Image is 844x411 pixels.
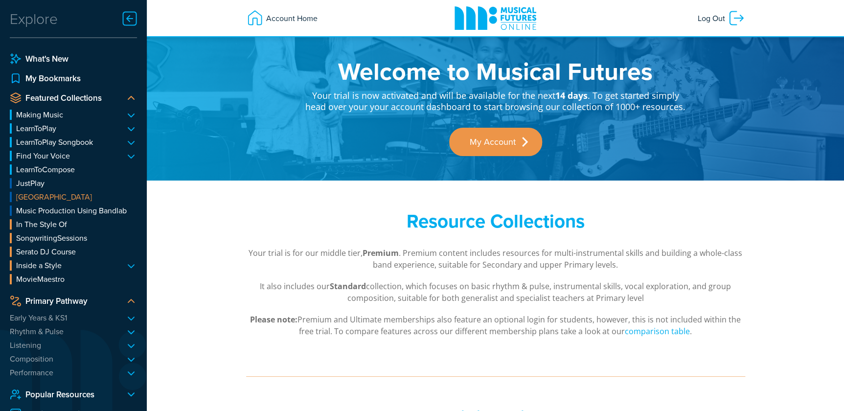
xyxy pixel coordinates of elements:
p: Premium and Ultimate memberships also feature an optional login for students, however, this is no... [246,314,745,337]
div: Explore [10,9,58,28]
a: Primary Pathway [10,295,117,307]
a: SongwritingSessions [10,233,137,243]
a: Account Home [241,4,322,32]
li: Listening [10,340,137,350]
a: LearnToPlay [10,123,137,134]
span: Account Home [264,9,318,27]
li: Composition [10,354,137,364]
a: Featured Collections [10,92,117,104]
a: MovieMaestro [10,274,137,284]
a: My Account [449,128,542,156]
a: Music Production Using Bandlab [10,205,137,216]
p: Your trial is now activated and will be available for the next . To get started simply head over ... [305,83,686,113]
a: Making Music [10,110,137,120]
p: Your trial is for our middle tier, . Premium content includes resources for multi-instrumental sk... [246,247,745,271]
a: JustPlay [10,178,137,188]
a: [GEOGRAPHIC_DATA] [10,192,137,202]
strong: Standard [330,281,366,292]
a: Log Out [693,4,750,32]
strong: 14 days [555,90,588,101]
a: comparison table [625,326,690,337]
strong: Please note: [250,314,297,325]
li: Performance [10,367,137,378]
a: LearnToCompose [10,164,137,175]
a: Serato DJ Course [10,247,137,257]
li: Rhythm & Pulse [10,326,137,337]
a: Popular Resources [10,388,117,400]
a: What's New [10,53,137,65]
p: It also includes our collection, which focuses on basic rhythm & pulse, instrumental skills, voca... [246,280,745,304]
strong: Premium [363,248,399,258]
a: LearnToPlay Songbook [10,137,137,147]
a: Inside a Style [10,260,137,271]
h2: Resource Collections [305,210,686,232]
span: Log Out [698,9,728,27]
h1: Welcome to Musical Futures [305,59,686,83]
a: In The Style Of [10,219,137,229]
li: Early Years & KS1 [10,313,137,323]
a: My Bookmarks [10,72,137,84]
a: Find Your Voice [10,151,137,161]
